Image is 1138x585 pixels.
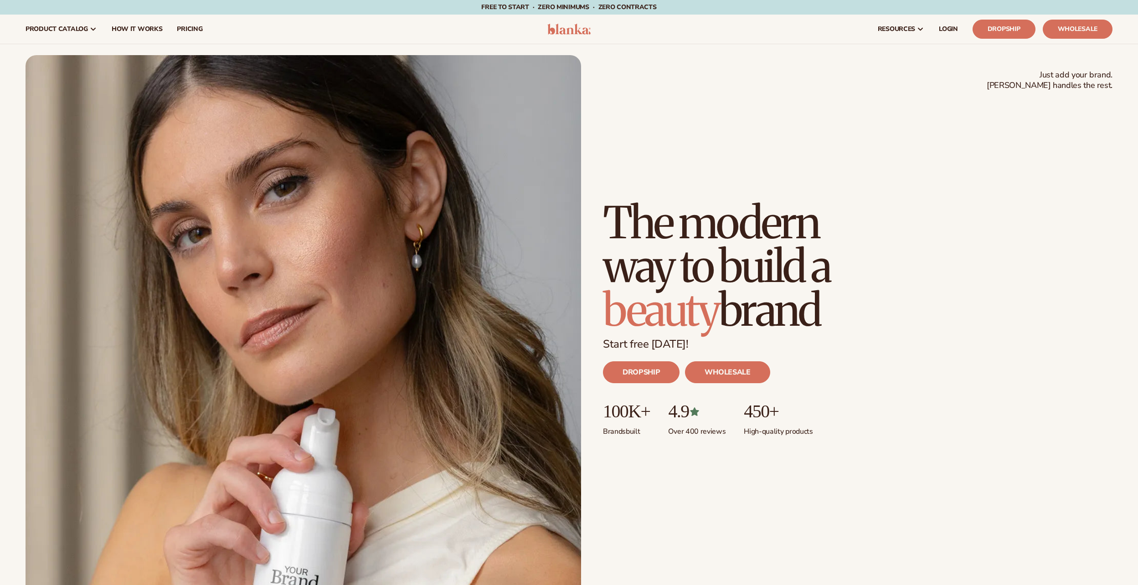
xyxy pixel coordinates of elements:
[744,421,813,436] p: High-quality products
[104,15,170,44] a: How It Works
[112,26,163,33] span: How It Works
[547,24,591,35] img: logo
[987,70,1112,91] span: Just add your brand. [PERSON_NAME] handles the rest.
[177,26,202,33] span: pricing
[932,15,965,44] a: LOGIN
[603,338,1112,351] p: Start free [DATE]!
[170,15,210,44] a: pricing
[870,15,932,44] a: resources
[18,15,104,44] a: product catalog
[603,201,895,332] h1: The modern way to build a brand
[26,26,88,33] span: product catalog
[744,401,813,421] p: 450+
[603,401,650,421] p: 100K+
[939,26,958,33] span: LOGIN
[878,26,915,33] span: resources
[685,361,770,383] a: WHOLESALE
[603,361,680,383] a: DROPSHIP
[603,283,719,338] span: beauty
[668,421,726,436] p: Over 400 reviews
[973,20,1035,39] a: Dropship
[603,421,650,436] p: Brands built
[481,3,656,11] span: Free to start · ZERO minimums · ZERO contracts
[668,401,726,421] p: 4.9
[1043,20,1112,39] a: Wholesale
